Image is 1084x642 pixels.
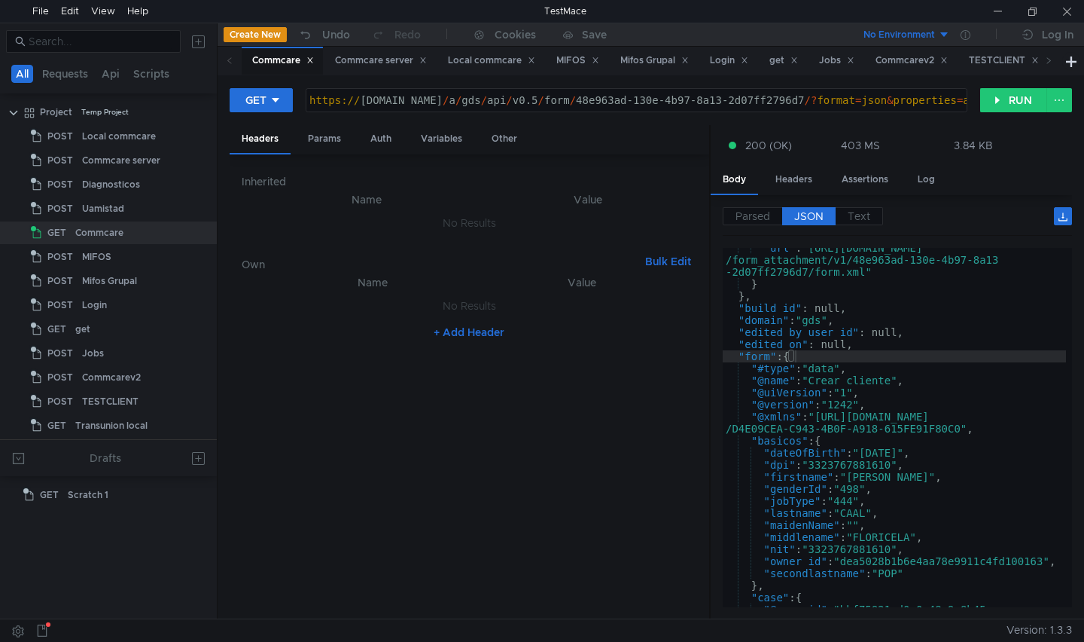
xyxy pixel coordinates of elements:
span: GET [40,484,59,506]
button: GET [230,88,293,112]
span: GET [47,414,66,437]
div: Jobs [819,53,854,69]
div: Assertions [830,166,900,194]
div: GET [245,92,266,109]
div: Login [710,53,748,69]
div: Auth [358,125,403,153]
div: Local commcare [448,53,535,69]
button: RUN [980,88,1047,112]
th: Value [479,274,685,292]
button: Bulk Edit [639,252,697,271]
div: 403 MS [841,139,880,152]
div: Uamistad [82,197,124,220]
div: Diagnosticos [82,173,140,196]
button: Scripts [129,65,174,83]
div: Undo [322,26,350,44]
div: Commcare server [82,149,160,172]
button: Requests [38,65,93,83]
div: MIFOS [556,53,599,69]
div: No Environment [863,28,935,42]
div: Headers [763,166,824,194]
span: POST [47,270,73,292]
div: Login [82,294,107,316]
div: Commcarev2 [82,366,141,389]
button: Api [97,65,124,83]
div: Save [582,29,607,40]
div: Jobs [82,342,104,365]
h6: Own [242,255,639,274]
div: Variables [409,125,474,153]
span: POST [47,125,73,148]
div: Mifos Grupal [82,270,137,292]
div: Log In [1042,26,1073,44]
div: Params [296,125,353,153]
th: Value [480,191,697,209]
div: Mifos Grupal [620,53,689,69]
th: Name [254,191,480,209]
span: POST [47,366,73,389]
div: Project [40,101,72,124]
div: Headers [230,125,291,154]
div: get [75,318,90,341]
div: Commcare [75,222,123,244]
div: Scratch 1 [68,484,108,506]
span: JSON [794,209,824,223]
span: GET [47,318,66,341]
input: Search... [29,33,172,50]
span: Text [848,209,870,223]
div: Cookies [495,26,536,44]
div: Local commcare [82,125,156,148]
div: Temp Project [81,101,129,124]
nz-embed-empty: No Results [443,216,496,230]
span: Version: 1.3.3 [1006,619,1072,641]
span: POST [47,390,73,413]
button: Redo [361,23,431,46]
button: No Environment [845,23,950,47]
span: GET [47,222,66,244]
button: Create New [224,27,287,42]
span: Parsed [735,209,770,223]
span: POST [47,294,73,316]
div: TESTCLIENT [82,390,139,413]
span: POST [47,246,73,268]
button: + Add Header [428,323,510,341]
div: MIFOS [82,246,111,268]
span: POST [47,173,73,196]
div: Other [480,125,529,153]
h6: Inherited [242,173,697,191]
div: TESTCLIENT [969,53,1039,69]
div: get [769,53,798,69]
div: Commcare server [335,53,427,69]
button: Undo [287,23,361,46]
div: Transunion local [75,414,148,437]
div: Redo [394,26,421,44]
button: All [11,65,33,83]
div: 3.84 KB [954,139,993,152]
span: POST [47,149,73,172]
span: POST [47,342,73,365]
div: Body [711,166,758,195]
div: Drafts [90,449,121,467]
span: 200 (OK) [745,137,792,154]
div: Commcarev2 [875,53,948,69]
th: Name [266,274,480,292]
span: POST [47,197,73,220]
div: Commcare [252,53,314,69]
nz-embed-empty: No Results [443,299,496,313]
div: Log [906,166,947,194]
